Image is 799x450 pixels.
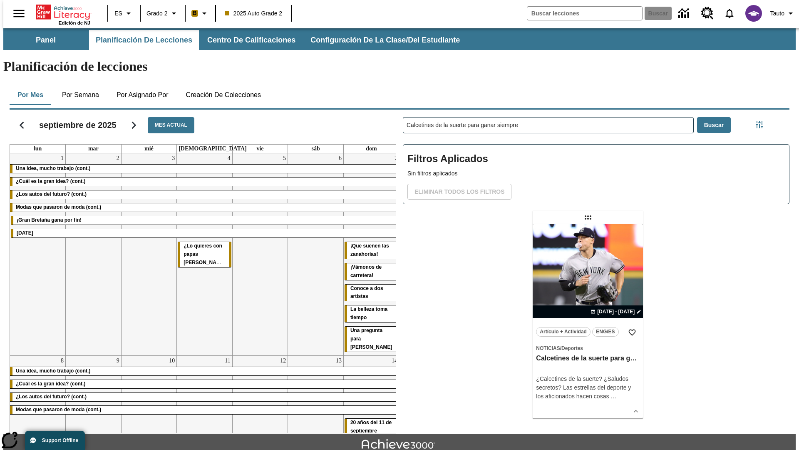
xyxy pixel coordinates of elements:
[10,367,399,375] div: Una idea, mucho trabajo (cont.)
[390,356,399,366] a: 14 de septiembre de 2025
[288,153,344,355] td: 6 de septiembre de 2025
[536,327,591,337] button: Artículo + Actividad
[55,85,106,105] button: Por semana
[207,35,295,45] span: Centro de calificaciones
[32,145,43,153] a: lunes
[123,115,144,136] button: Seguir
[16,191,87,197] span: ¿Los autos del futuro? (cont.)
[179,85,268,105] button: Creación de colecciones
[589,308,643,315] button: 24 sept - 24 sept Elegir fechas
[11,216,398,225] div: ¡Gran Bretaña gana por fin!
[536,345,560,351] span: Noticias
[536,375,640,401] div: ¿Calcetines de la suerte? ¿Saludos secretos? Las estrellas del deporte y los aficionados hacen cosas
[146,9,168,18] span: Grado 2
[364,145,378,153] a: domingo
[696,2,719,25] a: Centro de recursos, Se abrirá en una pestaña nueva.
[350,327,392,350] span: Una pregunta para Joplin
[143,6,182,21] button: Grado: Grado 2, Elige un grado
[36,3,90,25] div: Portada
[610,393,616,400] span: …
[255,145,265,153] a: viernes
[59,153,65,163] a: 1 de septiembre de 2025
[350,264,382,278] span: ¡Vámonos de carretera!
[740,2,767,24] button: Escoja un nuevo avatar
[310,145,321,153] a: sábado
[121,153,177,355] td: 3 de septiembre de 2025
[39,120,117,130] h2: septiembre de 2025
[403,117,693,133] input: Buscar lecciones
[16,381,85,387] span: ¿Cuál es la gran idea? (cont.)
[177,153,233,355] td: 4 de septiembre de 2025
[167,356,176,366] a: 10 de septiembre de 2025
[560,345,561,351] span: /
[188,6,213,21] button: Boost El color de la clase es anaranjado claro. Cambiar el color de la clase.
[403,144,789,204] div: Filtros Aplicados
[226,153,232,163] a: 4 de septiembre de 2025
[89,30,199,50] button: Planificación de lecciones
[66,153,122,355] td: 2 de septiembre de 2025
[3,59,796,74] h1: Planificación de lecciones
[350,306,387,320] span: La belleza toma tiempo
[345,419,398,435] div: 20 años del 11 de septiembre
[11,115,32,136] button: Regresar
[345,285,398,301] div: Conoce a dos artistas
[10,380,399,388] div: ¿Cuál es la gran idea? (cont.)
[10,85,51,105] button: Por mes
[16,407,101,412] span: Modas que pasaron de moda (cont.)
[11,229,398,237] div: Día del Trabajo
[16,178,85,184] span: ¿Cuál es la gran idea? (cont.)
[232,153,288,355] td: 5 de septiembre de 2025
[337,153,343,163] a: 6 de septiembre de 2025
[10,165,399,173] div: Una idea, mucho trabajo (cont.)
[630,405,642,417] button: Ver más
[345,263,398,280] div: ¡Vámonos de carretera!
[10,190,399,199] div: ¿Los autos del futuro? (cont.)
[533,224,643,418] div: lesson details
[393,153,399,163] a: 7 de septiembre de 2025
[310,35,460,45] span: Configuración de la clase/del estudiante
[10,203,399,212] div: Modas que pasaron de moda (cont.)
[143,145,155,153] a: miércoles
[10,177,399,186] div: ¿Cuál es la gran idea? (cont.)
[10,406,399,414] div: Modas que pasaron de moda (cont.)
[350,285,383,300] span: Conoce a dos artistas
[304,30,466,50] button: Configuración de la clase/del estudiante
[581,211,595,224] div: Lección arrastrable: Calcetines de la suerte para ganar siempre
[407,149,785,169] h2: Filtros Aplicados
[10,153,66,355] td: 1 de septiembre de 2025
[345,305,398,322] div: La belleza toma tiempo
[96,35,192,45] span: Planificación de lecciones
[7,1,31,26] button: Abrir el menú lateral
[87,145,100,153] a: martes
[596,327,615,336] span: ENG/ES
[597,308,635,315] span: [DATE] - [DATE]
[17,217,82,223] span: ¡Gran Bretaña gana por fin!
[115,356,121,366] a: 9 de septiembre de 2025
[719,2,740,24] a: Notificaciones
[673,2,696,25] a: Centro de información
[536,354,640,363] h3: Calcetines de la suerte para ganar siempre
[115,153,121,163] a: 2 de septiembre de 2025
[177,145,248,153] a: jueves
[540,327,587,336] span: Artículo + Actividad
[111,6,137,21] button: Lenguaje: ES, Selecciona un idioma
[178,242,231,267] div: ¿Lo quieres con papas fritas?
[193,8,197,18] span: B
[36,35,56,45] span: Panel
[561,345,583,351] span: Deportes
[770,9,784,18] span: Tauto
[16,368,90,374] span: Una idea, mucho trabajo (cont.)
[223,356,232,366] a: 11 de septiembre de 2025
[625,325,640,340] button: Añadir a mis Favoritas
[110,85,175,105] button: Por asignado por
[345,242,398,259] div: ¡Que suenen las zanahorias!
[4,30,87,50] button: Panel
[59,20,90,25] span: Edición de NJ
[751,116,768,133] button: Menú lateral de filtros
[42,437,78,443] span: Support Offline
[148,117,194,133] button: Mes actual
[745,5,762,22] img: avatar image
[281,153,288,163] a: 5 de septiembre de 2025
[170,153,176,163] a: 3 de septiembre de 2025
[3,28,796,50] div: Subbarra de navegación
